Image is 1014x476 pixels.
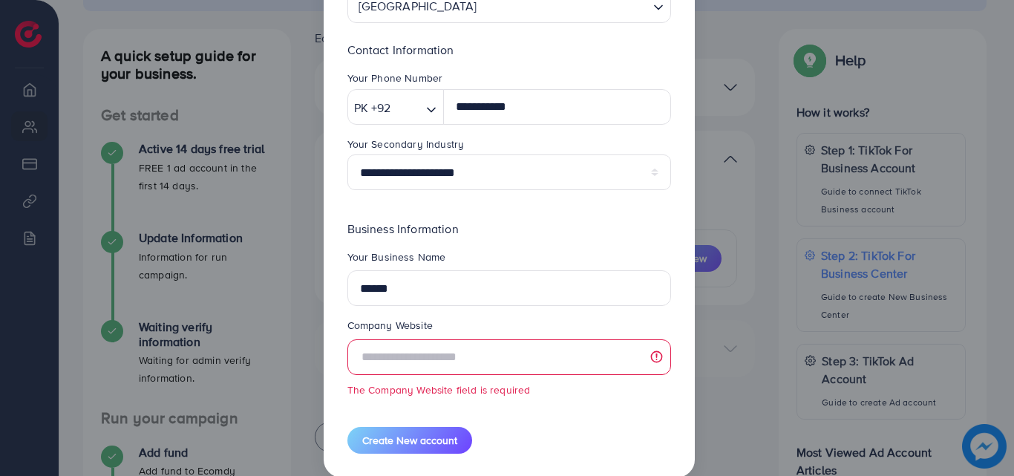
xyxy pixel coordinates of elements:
div: Search for option [347,89,445,125]
legend: Company Website [347,318,671,339]
span: Create New account [362,433,457,448]
legend: Your Business Name [347,250,671,270]
p: Business Information [347,220,671,238]
p: Contact Information [347,41,671,59]
label: Your Phone Number [347,71,443,85]
small: The Company Website field is required [347,382,671,397]
input: Search for option [395,97,420,120]
label: Your Secondary Industry [347,137,465,151]
button: Create New account [347,427,472,454]
span: +92 [371,97,390,119]
span: PK [354,97,368,119]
